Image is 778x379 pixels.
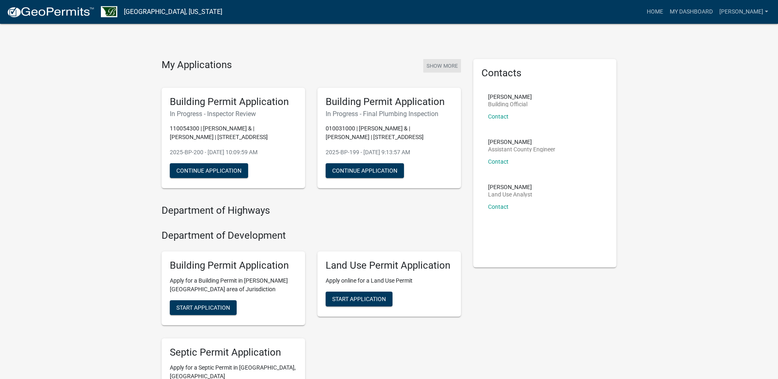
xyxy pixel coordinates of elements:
[101,6,117,17] img: Benton County, Minnesota
[162,205,461,217] h4: Department of Highways
[170,300,237,315] button: Start Application
[643,4,666,20] a: Home
[332,295,386,302] span: Start Application
[170,110,297,118] h6: In Progress - Inspector Review
[326,148,453,157] p: 2025-BP-199 - [DATE] 9:13:57 AM
[170,276,297,294] p: Apply for a Building Permit in [PERSON_NAME][GEOGRAPHIC_DATA] area of Jurisdiction
[170,260,297,272] h5: Building Permit Application
[488,113,509,120] a: Contact
[326,96,453,108] h5: Building Permit Application
[124,5,222,19] a: [GEOGRAPHIC_DATA], [US_STATE]
[488,146,555,152] p: Assistant County Engineer
[481,67,609,79] h5: Contacts
[326,292,392,306] button: Start Application
[170,124,297,142] p: 110054300 | [PERSON_NAME] & | [PERSON_NAME] | [STREET_ADDRESS]
[716,4,771,20] a: [PERSON_NAME]
[488,158,509,165] a: Contact
[488,139,555,145] p: [PERSON_NAME]
[326,124,453,142] p: 010031000 | [PERSON_NAME] & | [PERSON_NAME] | [STREET_ADDRESS]
[170,163,248,178] button: Continue Application
[162,230,461,242] h4: Department of Development
[170,148,297,157] p: 2025-BP-200 - [DATE] 10:09:59 AM
[162,59,232,71] h4: My Applications
[170,347,297,358] h5: Septic Permit Application
[170,96,297,108] h5: Building Permit Application
[666,4,716,20] a: My Dashboard
[423,59,461,73] button: Show More
[488,192,532,197] p: Land Use Analyst
[176,304,230,311] span: Start Application
[326,260,453,272] h5: Land Use Permit Application
[326,110,453,118] h6: In Progress - Final Plumbing Inspection
[488,203,509,210] a: Contact
[488,184,532,190] p: [PERSON_NAME]
[326,276,453,285] p: Apply online for a Land Use Permit
[488,101,532,107] p: Building Official
[326,163,404,178] button: Continue Application
[488,94,532,100] p: [PERSON_NAME]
